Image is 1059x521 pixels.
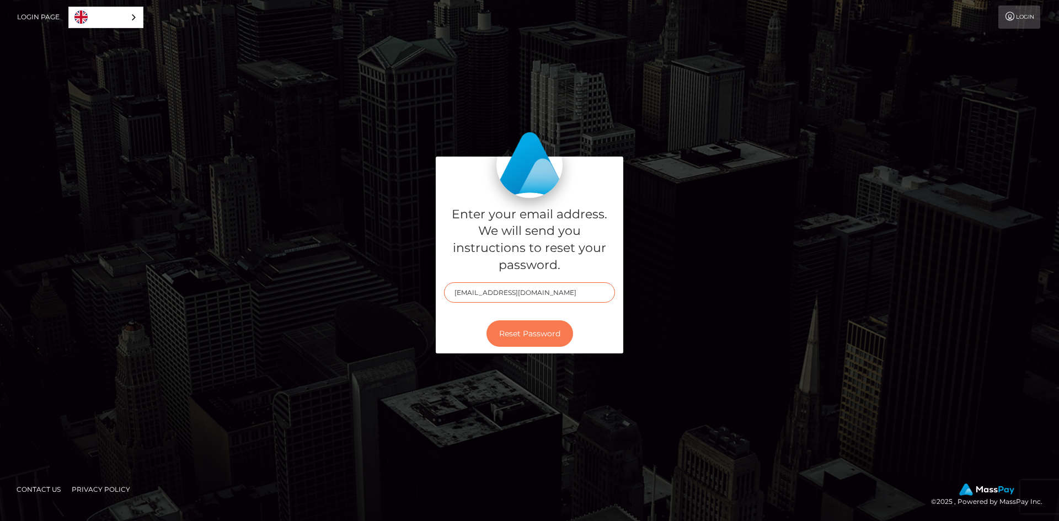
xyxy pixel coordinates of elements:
a: Privacy Policy [67,481,135,498]
a: Contact Us [12,481,65,498]
aside: Language selected: English [68,7,143,28]
img: MassPay [959,484,1014,496]
img: MassPay Login [496,132,563,198]
div: © 2025 , Powered by MassPay Inc. [931,484,1051,508]
a: Login [998,6,1040,29]
a: Login Page [17,6,60,29]
button: Reset Password [486,320,573,347]
div: Language [68,7,143,28]
a: English [69,7,143,28]
input: E-mail... [444,282,615,303]
h5: Enter your email address. We will send you instructions to reset your password. [444,206,615,274]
